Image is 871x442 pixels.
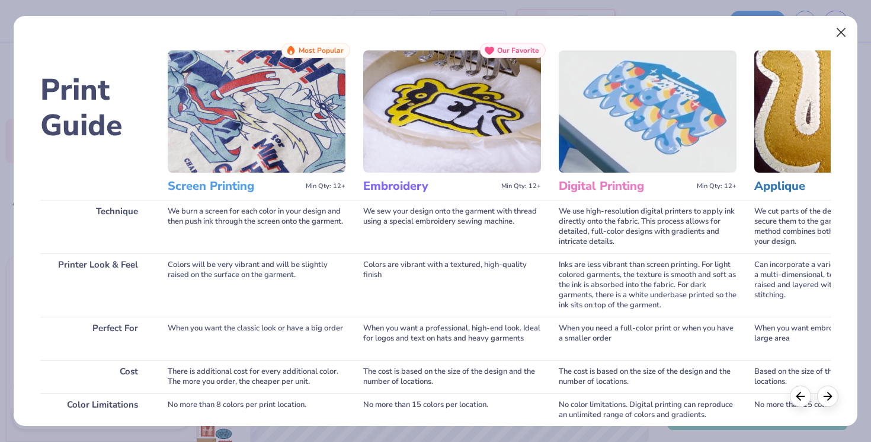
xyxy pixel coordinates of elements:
[697,182,736,190] span: Min Qty: 12+
[363,253,541,317] div: Colors are vibrant with a textured, high-quality finish
[168,253,345,317] div: Colors will be very vibrant and will be slightly raised on the surface on the garment.
[40,393,150,427] div: Color Limitations
[559,179,692,194] h3: Digital Printing
[497,46,539,55] span: Our Favorite
[363,393,541,427] div: No more than 15 colors per location.
[40,360,150,393] div: Cost
[559,200,736,253] div: We use high-resolution digital printers to apply ink directly onto the fabric. This process allow...
[559,50,736,173] img: Digital Printing
[830,21,853,44] button: Close
[168,360,345,393] div: There is additional cost for every additional color. The more you order, the cheaper per unit.
[40,72,150,144] h2: Print Guide
[559,317,736,360] div: When you need a full-color print or when you have a smaller order
[363,317,541,360] div: When you want a professional, high-end look. Ideal for logos and text on hats and heavy garments
[299,46,344,55] span: Most Popular
[168,50,345,173] img: Screen Printing
[306,182,345,190] span: Min Qty: 12+
[40,253,150,317] div: Printer Look & Feel
[363,200,541,253] div: We sew your design onto the garment with thread using a special embroidery sewing machine.
[363,360,541,393] div: The cost is based on the size of the design and the number of locations.
[168,200,345,253] div: We burn a screen for each color in your design and then push ink through the screen onto the garm...
[559,253,736,317] div: Inks are less vibrant than screen printing. For light colored garments, the texture is smooth and...
[501,182,541,190] span: Min Qty: 12+
[559,393,736,427] div: No color limitations. Digital printing can reproduce an unlimited range of colors and gradients.
[40,200,150,253] div: Technique
[559,360,736,393] div: The cost is based on the size of the design and the number of locations.
[168,179,301,194] h3: Screen Printing
[168,393,345,427] div: No more than 8 colors per print location.
[168,317,345,360] div: When you want the classic look or have a big order
[40,317,150,360] div: Perfect For
[363,50,541,173] img: Embroidery
[363,179,497,194] h3: Embroidery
